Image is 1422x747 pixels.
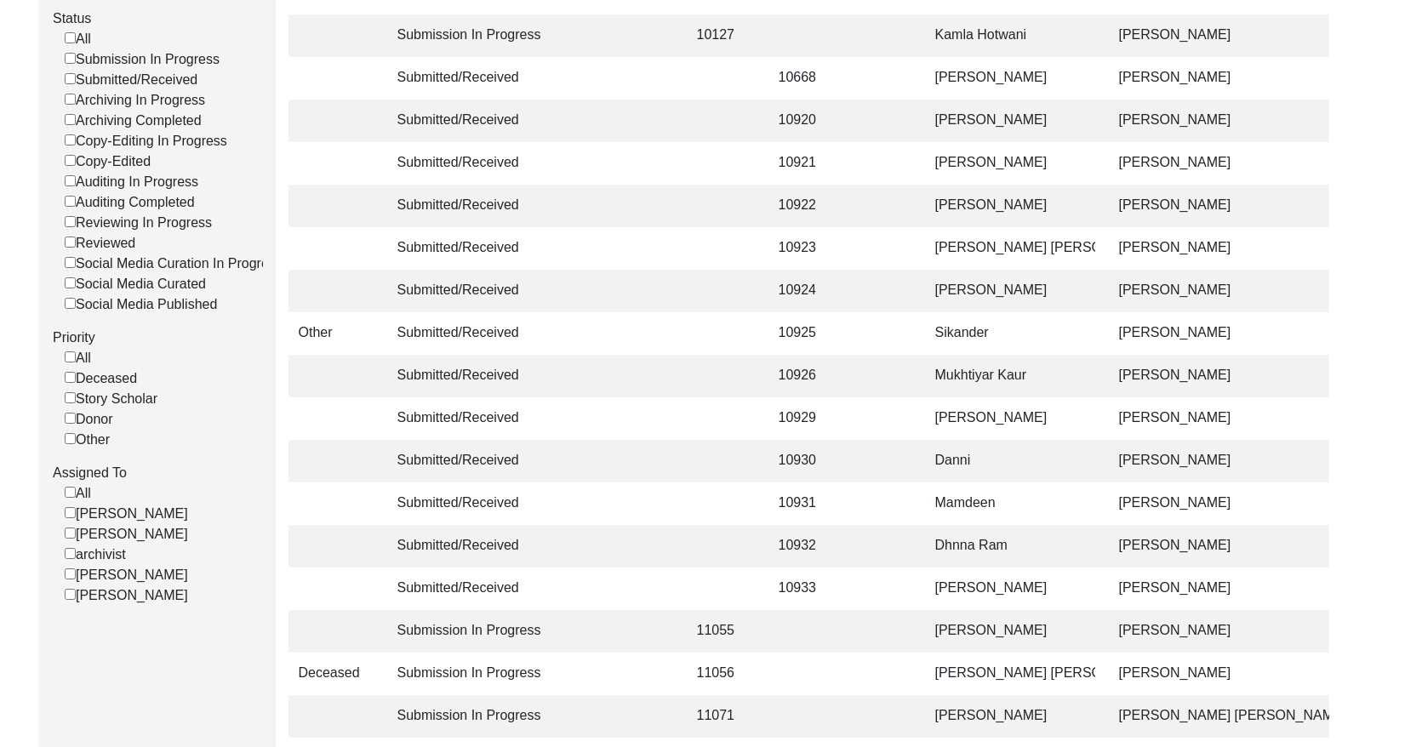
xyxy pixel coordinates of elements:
[925,653,1095,695] td: [PERSON_NAME] [PERSON_NAME]
[768,100,845,142] td: 10920
[687,14,755,57] td: 10127
[1109,142,1407,185] td: [PERSON_NAME]
[768,142,845,185] td: 10921
[1109,397,1407,440] td: [PERSON_NAME]
[53,463,263,483] label: Assigned To
[768,227,845,270] td: 10923
[925,695,1095,738] td: [PERSON_NAME]
[65,298,76,309] input: Social Media Published
[1109,185,1407,227] td: [PERSON_NAME]
[687,653,755,695] td: 11056
[925,57,1095,100] td: [PERSON_NAME]
[1109,440,1407,482] td: [PERSON_NAME]
[288,312,374,355] td: Other
[1109,227,1407,270] td: [PERSON_NAME]
[687,695,755,738] td: 11071
[1109,14,1407,57] td: [PERSON_NAME]
[65,49,220,70] label: Submission In Progress
[65,196,76,207] input: Auditing Completed
[387,270,540,312] td: Submitted/Received
[387,142,540,185] td: Submitted/Received
[387,185,540,227] td: Submitted/Received
[65,151,151,172] label: Copy-Edited
[925,227,1095,270] td: [PERSON_NAME] [PERSON_NAME]
[65,351,76,362] input: All
[65,175,76,186] input: Auditing In Progress
[65,155,76,166] input: Copy-Edited
[65,237,76,248] input: Reviewed
[768,397,845,440] td: 10929
[768,440,845,482] td: 10930
[387,567,540,610] td: Submitted/Received
[65,413,76,424] input: Donor
[65,213,212,233] label: Reviewing In Progress
[65,389,157,409] label: Story Scholar
[768,312,845,355] td: 10925
[768,270,845,312] td: 10924
[1109,312,1407,355] td: [PERSON_NAME]
[65,274,206,294] label: Social Media Curated
[1109,695,1407,738] td: [PERSON_NAME] [PERSON_NAME]
[65,32,76,43] input: All
[65,504,188,524] label: [PERSON_NAME]
[387,397,540,440] td: Submitted/Received
[925,397,1095,440] td: [PERSON_NAME]
[65,372,76,383] input: Deceased
[387,14,540,57] td: Submission In Progress
[925,482,1095,525] td: Mamdeen
[387,355,540,397] td: Submitted/Received
[65,585,188,606] label: [PERSON_NAME]
[65,565,188,585] label: [PERSON_NAME]
[65,368,137,389] label: Deceased
[65,433,76,444] input: Other
[65,545,126,565] label: archivist
[387,653,540,695] td: Submission In Progress
[65,94,76,105] input: Archiving In Progress
[925,610,1095,653] td: [PERSON_NAME]
[387,100,540,142] td: Submitted/Received
[65,131,227,151] label: Copy-Editing In Progress
[925,14,1095,57] td: Kamla Hotwani
[687,610,755,653] td: 11055
[65,507,76,518] input: [PERSON_NAME]
[768,57,845,100] td: 10668
[387,695,540,738] td: Submission In Progress
[925,440,1095,482] td: Danni
[1109,355,1407,397] td: [PERSON_NAME]
[925,312,1095,355] td: Sikander
[1109,482,1407,525] td: [PERSON_NAME]
[65,524,188,545] label: [PERSON_NAME]
[925,525,1095,567] td: Dhnna Ram
[65,348,91,368] label: All
[65,277,76,288] input: Social Media Curated
[768,525,845,567] td: 10932
[65,527,76,539] input: [PERSON_NAME]
[65,483,91,504] label: All
[387,440,540,482] td: Submitted/Received
[65,216,76,227] input: Reviewing In Progress
[65,548,76,559] input: archivist
[387,57,540,100] td: Submitted/Received
[387,525,540,567] td: Submitted/Received
[65,430,110,450] label: Other
[387,312,540,355] td: Submitted/Received
[925,142,1095,185] td: [PERSON_NAME]
[65,294,217,315] label: Social Media Published
[387,482,540,525] td: Submitted/Received
[65,172,198,192] label: Auditing In Progress
[65,134,76,145] input: Copy-Editing In Progress
[65,233,135,254] label: Reviewed
[768,482,845,525] td: 10931
[1109,57,1407,100] td: [PERSON_NAME]
[1109,653,1407,695] td: [PERSON_NAME]
[768,355,845,397] td: 10926
[925,270,1095,312] td: [PERSON_NAME]
[53,9,263,29] label: Status
[768,567,845,610] td: 10933
[65,254,283,274] label: Social Media Curation In Progress
[65,589,76,600] input: [PERSON_NAME]
[65,568,76,579] input: [PERSON_NAME]
[65,192,195,213] label: Auditing Completed
[65,90,205,111] label: Archiving In Progress
[1109,100,1407,142] td: [PERSON_NAME]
